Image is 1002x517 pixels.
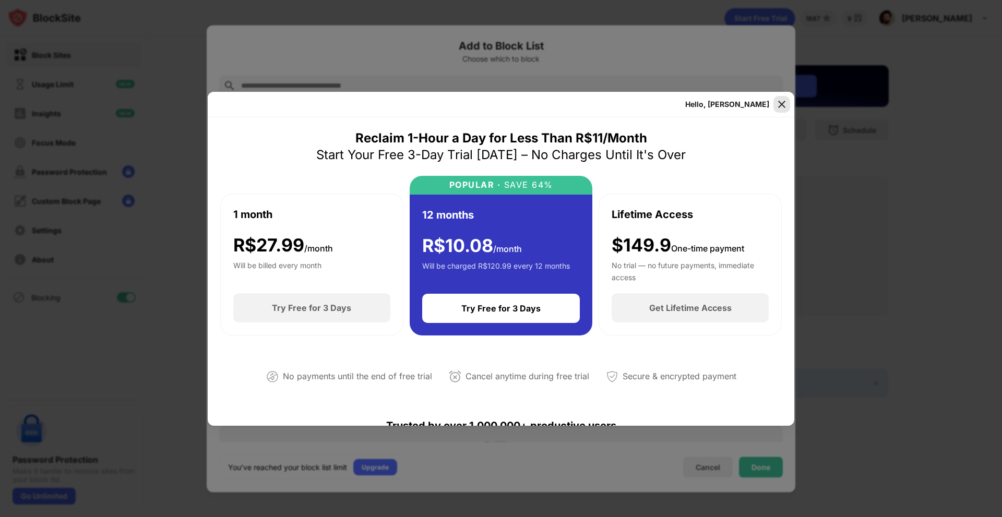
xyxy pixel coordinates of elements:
div: Will be billed every month [233,260,321,281]
div: Hello, [PERSON_NAME] [685,100,769,109]
span: One-time payment [671,243,744,254]
div: POPULAR · [449,180,501,190]
span: /month [493,244,522,254]
div: Start Your Free 3-Day Trial [DATE] – No Charges Until It's Over [316,147,686,163]
div: R$ 10.08 [422,235,522,257]
div: 1 month [233,207,272,222]
div: Get Lifetime Access [649,303,732,313]
img: not-paying [266,370,279,383]
div: Try Free for 3 Days [461,303,541,314]
div: No payments until the end of free trial [283,369,432,384]
div: No trial — no future payments, immediate access [612,260,769,281]
span: /month [304,243,333,254]
div: Lifetime Access [612,207,693,222]
div: Reclaim 1-Hour a Day for Less Than R$11/Month [355,130,647,147]
img: secured-payment [606,370,618,383]
div: Secure & encrypted payment [623,369,736,384]
div: Cancel anytime during free trial [466,369,589,384]
div: SAVE 64% [500,180,553,190]
div: $149.9 [612,235,744,256]
div: 12 months [422,207,474,223]
div: Trusted by over 1,000,000+ productive users [220,401,782,451]
div: Will be charged R$120.99 every 12 months [422,260,570,281]
img: cancel-anytime [449,370,461,383]
div: R$ 27.99 [233,235,333,256]
div: Try Free for 3 Days [272,303,351,313]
